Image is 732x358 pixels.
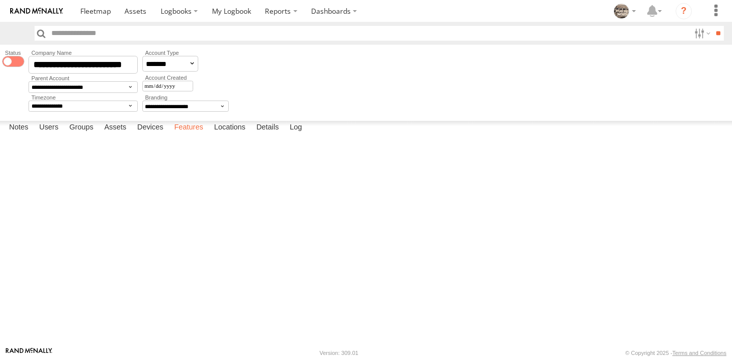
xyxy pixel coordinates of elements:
[690,26,712,41] label: Search Filter Options
[28,75,138,81] label: Parent Account
[28,50,138,56] label: Company Name
[610,4,639,19] div: Vlad h
[209,121,251,135] label: Locations
[4,121,34,135] label: Notes
[142,75,193,81] label: Account Created
[169,121,208,135] label: Features
[10,8,63,15] img: rand-logo.svg
[673,350,726,356] a: Terms and Conditions
[34,121,64,135] label: Users
[28,94,138,101] label: Timezone
[64,121,98,135] label: Groups
[132,121,168,135] label: Devices
[285,121,307,135] label: Log
[320,350,358,356] div: Version: 309.01
[2,50,24,56] label: Status
[2,56,24,67] span: Enable/Disable Status
[99,121,131,135] label: Assets
[676,3,692,19] i: ?
[142,50,198,56] label: Account Type
[625,350,726,356] div: © Copyright 2025 -
[142,94,229,101] label: Branding
[251,121,284,135] label: Details
[6,348,52,358] a: Visit our Website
